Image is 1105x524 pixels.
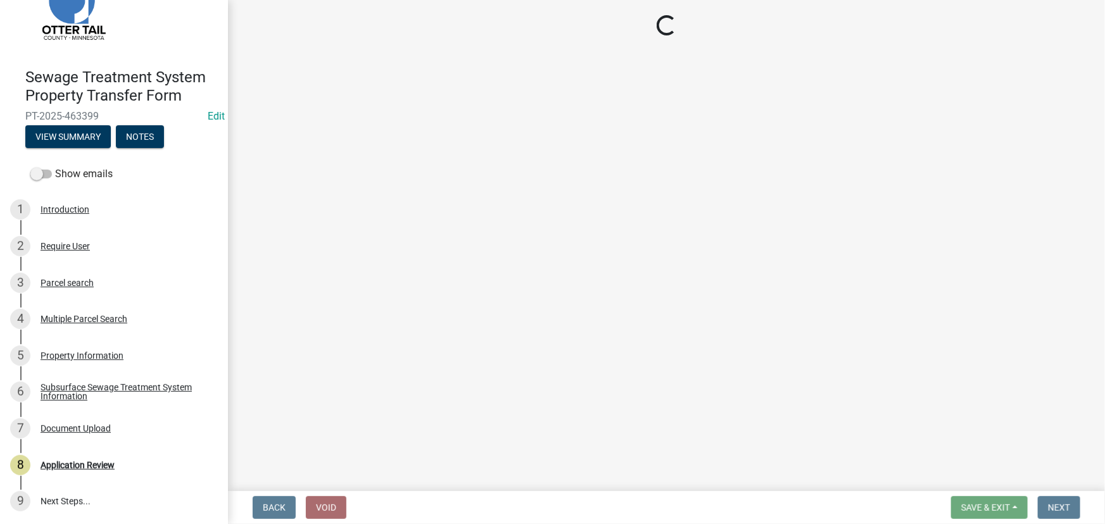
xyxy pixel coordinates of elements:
div: Require User [41,242,90,251]
div: 4 [10,309,30,329]
div: Multiple Parcel Search [41,315,127,323]
h4: Sewage Treatment System Property Transfer Form [25,68,218,105]
div: Application Review [41,461,115,470]
div: 2 [10,236,30,256]
wm-modal-confirm: Notes [116,132,164,142]
div: 8 [10,455,30,475]
div: Property Information [41,351,123,360]
div: Subsurface Sewage Treatment System Information [41,383,208,401]
div: 1 [10,199,30,220]
button: View Summary [25,125,111,148]
wm-modal-confirm: Summary [25,132,111,142]
wm-modal-confirm: Edit Application Number [208,110,225,122]
button: Next [1038,496,1080,519]
span: PT-2025-463399 [25,110,203,122]
a: Edit [208,110,225,122]
div: 3 [10,273,30,293]
div: Introduction [41,205,89,214]
label: Show emails [30,166,113,182]
span: Next [1048,502,1070,513]
div: 5 [10,346,30,366]
span: Back [263,502,286,513]
button: Save & Exit [951,496,1028,519]
button: Void [306,496,346,519]
div: Document Upload [41,424,111,433]
button: Back [253,496,296,519]
span: Save & Exit [961,502,1010,513]
button: Notes [116,125,164,148]
div: 9 [10,491,30,511]
div: Parcel search [41,278,94,287]
div: 7 [10,418,30,439]
div: 6 [10,382,30,402]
